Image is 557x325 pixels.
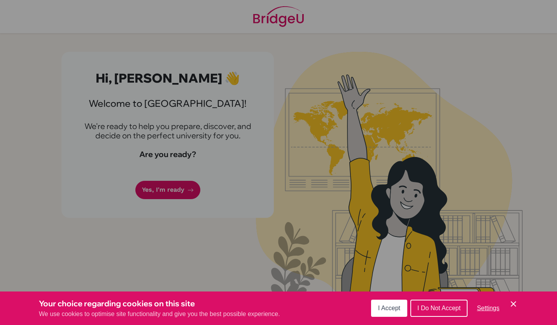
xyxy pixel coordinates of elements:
h3: Your choice regarding cookies on this site [39,298,280,309]
button: Settings [471,300,506,316]
button: I Do Not Accept [410,300,468,317]
span: I Do Not Accept [417,305,461,311]
p: We use cookies to optimise site functionality and give you the best possible experience. [39,309,280,319]
button: Save and close [509,299,518,309]
span: I Accept [378,305,400,311]
span: Settings [477,305,499,311]
button: I Accept [371,300,407,317]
